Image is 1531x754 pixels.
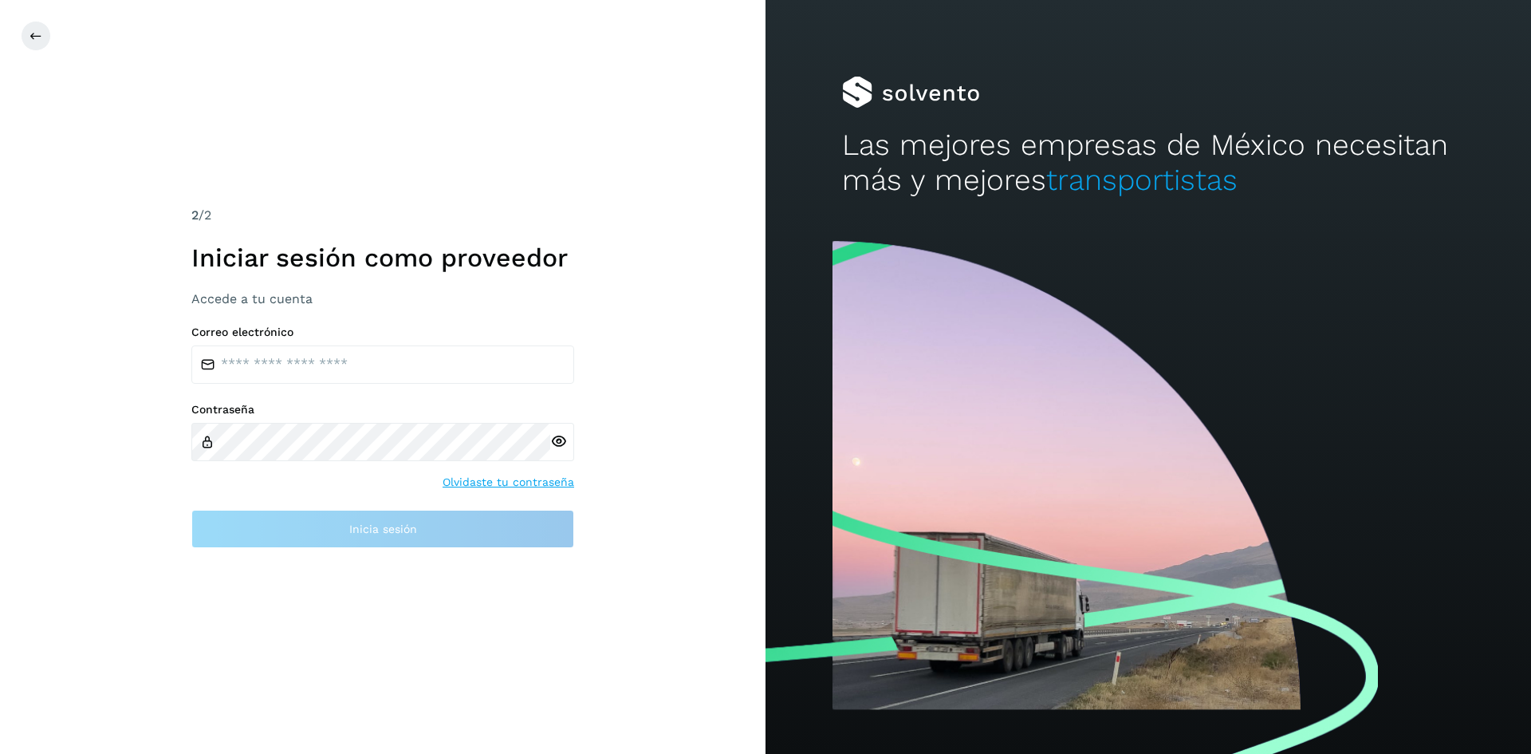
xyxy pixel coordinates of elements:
[1046,163,1238,197] span: transportistas
[842,128,1454,199] h2: Las mejores empresas de México necesitan más y mejores
[349,523,417,535] span: Inicia sesión
[191,403,574,416] label: Contraseña
[191,206,574,225] div: /2
[191,243,574,273] h1: Iniciar sesión como proveedor
[191,326,574,339] label: Correo electrónico
[443,474,574,491] a: Olvidaste tu contraseña
[191,291,574,306] h3: Accede a tu cuenta
[191,207,199,223] span: 2
[191,510,574,548] button: Inicia sesión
